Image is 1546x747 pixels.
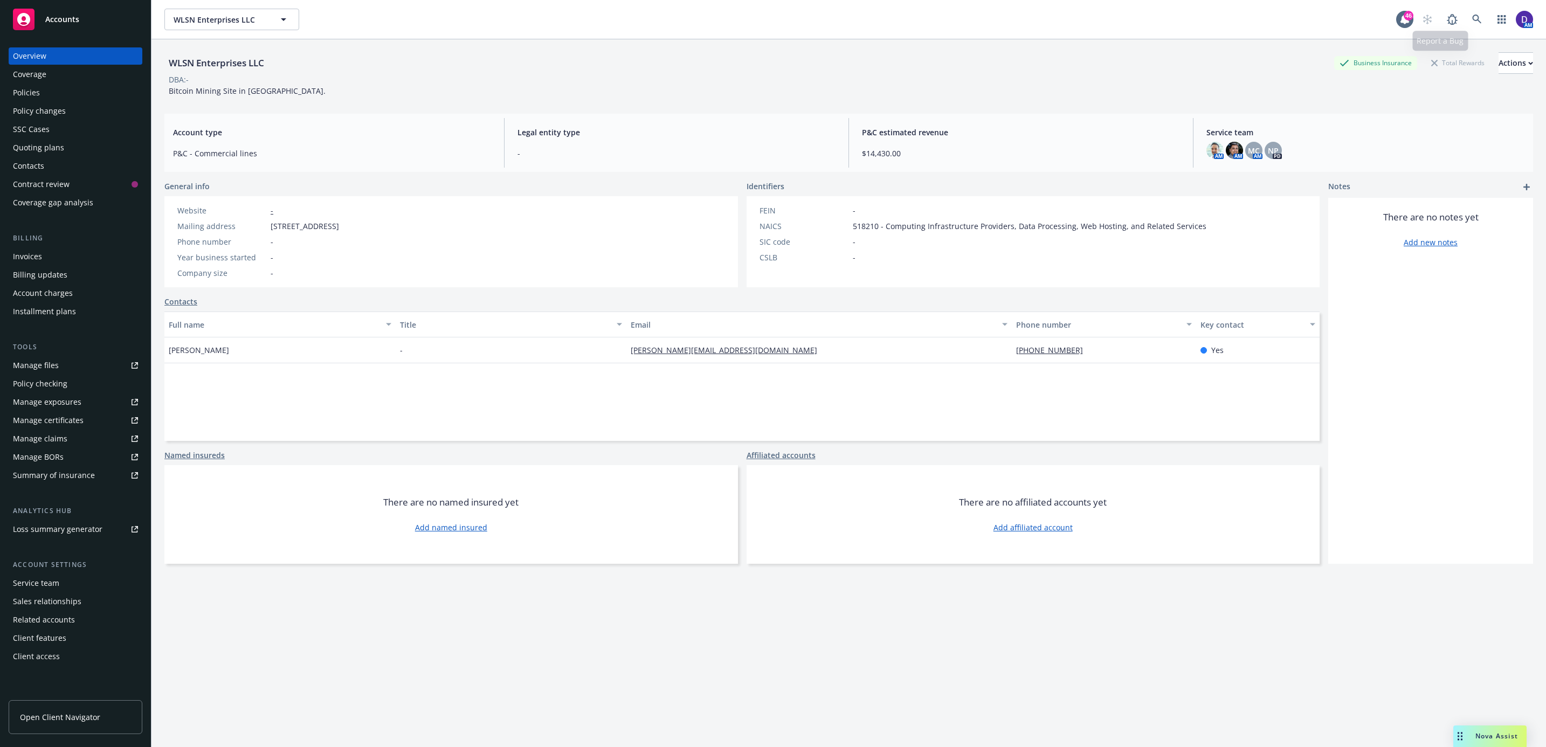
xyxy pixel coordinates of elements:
[1499,52,1533,74] button: Actions
[517,127,836,138] span: Legal entity type
[169,344,229,356] span: [PERSON_NAME]
[169,86,326,96] span: Bitcoin Mining Site in [GEOGRAPHIC_DATA].
[862,127,1180,138] span: P&C estimated revenue
[9,375,142,392] a: Policy checking
[383,496,519,509] span: There are no named insured yet
[13,375,67,392] div: Policy checking
[1453,725,1527,747] button: Nova Assist
[13,248,42,265] div: Invoices
[13,102,66,120] div: Policy changes
[9,47,142,65] a: Overview
[9,575,142,592] a: Service team
[1016,345,1092,355] a: [PHONE_NUMBER]
[177,252,266,263] div: Year business started
[164,296,197,307] a: Contacts
[13,575,59,592] div: Service team
[1334,56,1417,70] div: Business Insurance
[853,236,855,247] span: -
[1426,56,1490,70] div: Total Rewards
[164,9,299,30] button: WLSN Enterprises LLC
[9,611,142,628] a: Related accounts
[1248,145,1260,156] span: MC
[177,220,266,232] div: Mailing address
[415,522,487,533] a: Add named insured
[760,220,848,232] div: NAICS
[9,467,142,484] a: Summary of insurance
[13,194,93,211] div: Coverage gap analysis
[760,236,848,247] div: SIC code
[400,344,403,356] span: -
[9,121,142,138] a: SSC Cases
[9,84,142,101] a: Policies
[853,205,855,216] span: -
[20,711,100,723] span: Open Client Navigator
[169,319,379,330] div: Full name
[177,205,266,216] div: Website
[1016,319,1181,330] div: Phone number
[1417,9,1438,30] a: Start snowing
[747,181,784,192] span: Identifiers
[631,319,995,330] div: Email
[13,139,64,156] div: Quoting plans
[13,521,102,538] div: Loss summary generator
[174,14,267,25] span: WLSN Enterprises LLC
[9,593,142,610] a: Sales relationships
[13,393,81,411] div: Manage exposures
[1206,127,1524,138] span: Service team
[626,312,1011,337] button: Email
[271,267,273,279] span: -
[1226,142,1243,159] img: photo
[13,157,44,175] div: Contacts
[9,393,142,411] span: Manage exposures
[9,448,142,466] a: Manage BORs
[1206,142,1224,159] img: photo
[13,47,46,65] div: Overview
[9,412,142,429] a: Manage certificates
[173,127,491,138] span: Account type
[1012,312,1197,337] button: Phone number
[9,430,142,447] a: Manage claims
[9,176,142,193] a: Contract review
[9,139,142,156] a: Quoting plans
[271,252,273,263] span: -
[1475,731,1518,741] span: Nova Assist
[177,236,266,247] div: Phone number
[1441,9,1463,30] a: Report a Bug
[13,121,50,138] div: SSC Cases
[9,521,142,538] a: Loss summary generator
[1404,237,1458,248] a: Add new notes
[9,357,142,374] a: Manage files
[169,74,189,85] div: DBA: -
[9,303,142,320] a: Installment plans
[271,205,273,216] a: -
[1268,145,1279,156] span: NP
[13,66,46,83] div: Coverage
[9,233,142,244] div: Billing
[13,430,67,447] div: Manage claims
[993,522,1073,533] a: Add affiliated account
[631,345,826,355] a: [PERSON_NAME][EMAIL_ADDRESS][DOMAIN_NAME]
[164,312,396,337] button: Full name
[1383,211,1479,224] span: There are no notes yet
[9,248,142,265] a: Invoices
[9,559,142,570] div: Account settings
[1491,9,1513,30] a: Switch app
[13,84,40,101] div: Policies
[13,467,95,484] div: Summary of insurance
[1516,11,1533,28] img: photo
[853,220,1206,232] span: 518210 - Computing Infrastructure Providers, Data Processing, Web Hosting, and Related Services
[9,648,142,665] a: Client access
[13,448,64,466] div: Manage BORs
[1453,725,1467,747] div: Drag to move
[164,449,225,461] a: Named insureds
[747,449,816,461] a: Affiliated accounts
[13,630,66,647] div: Client features
[13,611,75,628] div: Related accounts
[9,102,142,120] a: Policy changes
[164,181,210,192] span: General info
[1211,344,1224,356] span: Yes
[9,66,142,83] a: Coverage
[13,412,84,429] div: Manage certificates
[9,157,142,175] a: Contacts
[271,236,273,247] span: -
